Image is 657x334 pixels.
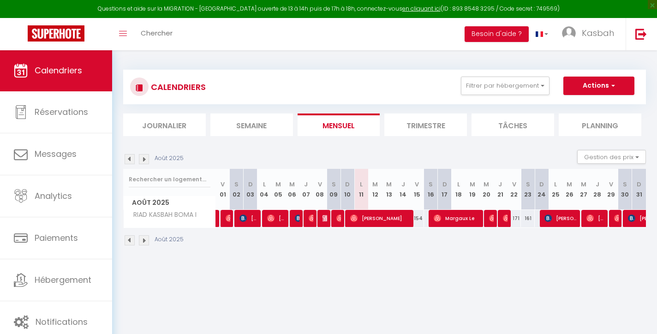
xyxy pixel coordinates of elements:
li: Mensuel [298,113,380,136]
th: 11 [354,169,368,210]
h3: CALENDRIERS [149,77,206,97]
th: 28 [591,169,604,210]
th: 21 [493,169,507,210]
span: Hébergement [35,274,91,286]
th: 29 [604,169,618,210]
li: Planning [559,113,641,136]
th: 02 [230,169,244,210]
abbr: J [498,180,502,189]
span: Notifications [36,316,88,328]
abbr: S [526,180,530,189]
span: [PERSON_NAME] [586,209,605,227]
abbr: M [581,180,586,189]
a: [PERSON_NAME] [216,210,221,227]
abbr: M [470,180,475,189]
th: 14 [396,169,410,210]
th: 12 [368,169,382,210]
th: 18 [452,169,466,210]
span: Août 2025 [124,196,215,209]
abbr: L [263,180,266,189]
a: Chercher [134,18,179,50]
button: Besoin d'aide ? [465,26,529,42]
th: 16 [424,169,438,210]
abbr: L [360,180,363,189]
th: 26 [562,169,576,210]
abbr: D [442,180,447,189]
li: Semaine [210,113,293,136]
iframe: LiveChat chat widget [618,295,657,334]
p: Août 2025 [155,235,184,244]
a: en cliquant ici [402,5,441,12]
th: 27 [577,169,591,210]
span: [PERSON_NAME] [350,209,410,227]
span: Soumia Chabade [226,209,230,227]
abbr: S [234,180,239,189]
span: RIAD KASBAH BOMA I [125,210,199,220]
input: Rechercher un logement... [129,171,210,188]
span: Calendriers [35,65,82,76]
span: Chercher [141,28,173,38]
button: Filtrer par hébergement [461,77,549,95]
abbr: V [609,180,613,189]
abbr: V [318,180,322,189]
th: 17 [438,169,452,210]
abbr: V [221,180,225,189]
span: Kasbah [582,27,614,39]
abbr: S [429,180,433,189]
th: 22 [507,169,521,210]
span: Othmane Ait [489,209,494,227]
th: 30 [618,169,632,210]
abbr: M [484,180,489,189]
abbr: J [304,180,308,189]
abbr: L [554,180,557,189]
th: 05 [271,169,285,210]
abbr: S [623,180,627,189]
img: Super Booking [28,25,84,42]
th: 08 [313,169,327,210]
a: ... Kasbah [555,18,626,50]
button: Actions [563,77,634,95]
span: Nidale Tarhate [309,209,313,227]
th: 04 [257,169,271,210]
abbr: L [457,180,460,189]
th: 25 [549,169,562,210]
span: Analytics [35,190,72,202]
abbr: D [345,180,350,189]
th: 20 [479,169,493,210]
abbr: V [512,180,516,189]
abbr: M [567,180,572,189]
th: 07 [299,169,313,210]
span: [PERSON_NAME] [323,209,327,227]
th: 01 [216,169,230,210]
abbr: M [386,180,392,189]
abbr: M [289,180,295,189]
abbr: S [332,180,336,189]
abbr: M [275,180,281,189]
span: Margaux Le [434,209,480,227]
th: 23 [521,169,535,210]
span: [PERSON_NAME] [239,209,258,227]
th: 03 [244,169,257,210]
span: Messages [35,148,77,160]
img: ... [562,26,576,40]
abbr: D [248,180,253,189]
span: [PERSON_NAME] [295,209,299,227]
span: [PERSON_NAME] [544,209,577,227]
p: Août 2025 [155,154,184,163]
button: Gestion des prix [577,150,646,164]
abbr: D [539,180,544,189]
span: [PERSON_NAME] [336,209,341,227]
th: 19 [466,169,479,210]
abbr: V [415,180,419,189]
th: 31 [632,169,646,210]
span: [PERSON_NAME] [503,209,508,227]
div: 171 [507,210,521,227]
span: [PERSON_NAME] [267,209,286,227]
abbr: D [637,180,641,189]
span: [PERSON_NAME] [614,209,619,227]
abbr: J [596,180,599,189]
th: 24 [535,169,549,210]
span: Réservations [35,106,88,118]
th: 15 [410,169,424,210]
th: 06 [285,169,299,210]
